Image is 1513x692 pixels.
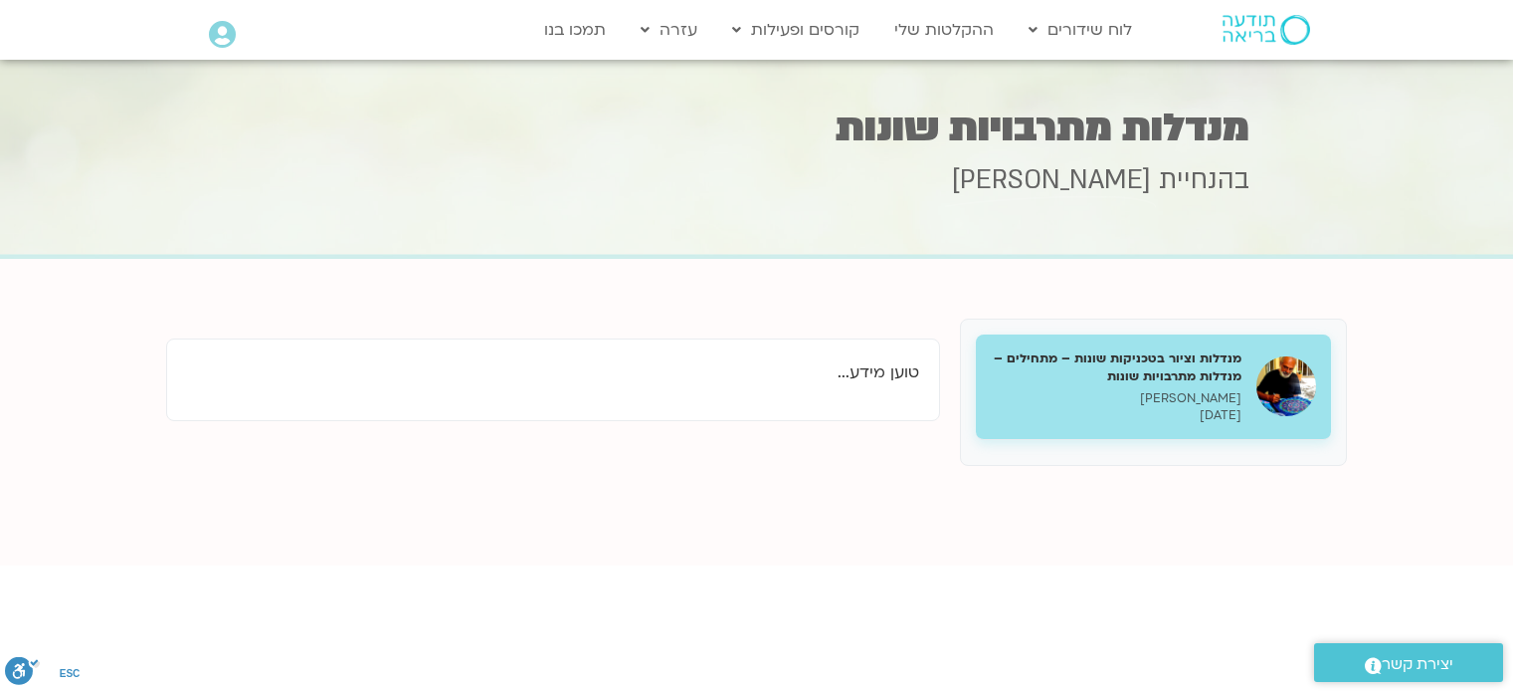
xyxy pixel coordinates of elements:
[187,359,919,386] p: טוען מידע...
[265,109,1249,147] h1: מנדלות מתרבויות שונות
[884,11,1004,49] a: ההקלטות שלי
[991,407,1241,424] p: [DATE]
[991,349,1241,385] h5: מנדלות וציור בטכניקות שונות – מתחילים – מנדלות מתרבויות שונות
[1314,643,1503,682] a: יצירת קשר
[1256,356,1316,416] img: מנדלות וציור בטכניקות שונות – מתחילים – מנדלות מתרבויות שונות
[534,11,616,49] a: תמכו בנו
[631,11,707,49] a: עזרה
[1019,11,1142,49] a: לוח שידורים
[722,11,869,49] a: קורסים ופעילות
[1382,651,1453,678] span: יצירת קשר
[1223,15,1310,45] img: תודעה בריאה
[991,390,1241,407] p: [PERSON_NAME]
[1159,162,1249,198] span: בהנחיית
